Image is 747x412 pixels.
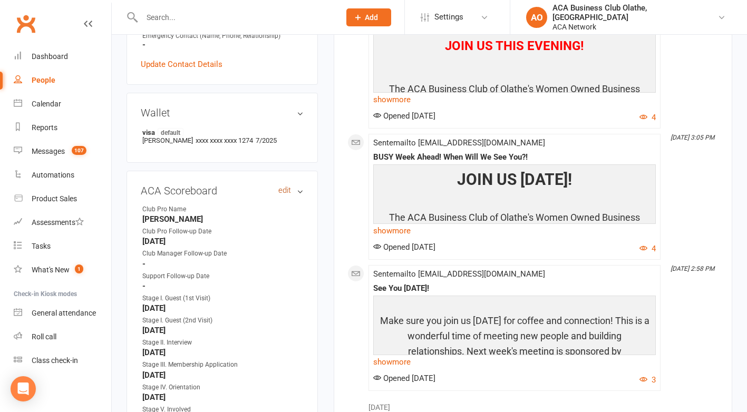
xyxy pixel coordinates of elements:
[380,315,649,387] span: Make sure you join us [DATE] for coffee and connection! This is a wonderful time of meeting new p...
[141,107,304,119] h3: Wallet
[142,303,304,313] strong: [DATE]
[373,223,656,238] a: show more
[365,13,378,22] span: Add
[14,92,111,116] a: Calendar
[158,128,183,136] span: default
[142,128,298,136] strong: visa
[639,111,656,124] button: 4
[373,355,656,369] a: show more
[346,8,391,26] button: Add
[142,40,304,50] strong: -
[32,242,51,250] div: Tasks
[373,374,435,383] span: Opened [DATE]
[373,92,656,107] a: show more
[14,301,111,325] a: General attendance kiosk mode
[32,218,84,227] div: Assessments
[32,100,61,108] div: Calendar
[142,249,229,259] div: Club Manager Follow-up Date
[14,45,111,68] a: Dashboard
[639,374,656,386] button: 3
[383,83,646,140] span: The ACA Business Club of Olathe's Women Owned Business Group invites you to join us for an evenin...
[457,170,572,189] span: JOIN US [DATE]!
[671,265,714,272] i: [DATE] 2:58 PM
[373,153,656,162] div: BUSY Week Ahead! When Will We See You?!
[142,393,304,402] strong: [DATE]
[32,52,68,61] div: Dashboard
[14,187,111,211] a: Product Sales
[32,147,65,155] div: Messages
[142,293,229,303] div: Stage I. Guest (1st Visit)
[32,76,55,84] div: People
[32,266,70,274] div: What's New
[32,309,96,317] div: General attendance
[14,116,111,140] a: Reports
[14,163,111,187] a: Automations
[142,237,304,246] strong: [DATE]
[142,360,238,370] div: Stage III. Membership Application
[14,258,111,282] a: What's New1
[142,204,229,214] div: Club Pro Name
[14,325,111,349] a: Roll call
[139,10,333,25] input: Search...
[373,111,435,121] span: Opened [DATE]
[32,171,74,179] div: Automations
[14,211,111,234] a: Assessments
[552,22,717,32] div: ACA Network
[383,212,646,268] span: The ACA Business Club of Olathe's Women Owned Business Group invites you to join us for an evenin...
[141,58,222,71] a: Update Contact Details
[142,370,304,380] strong: [DATE]
[32,123,57,132] div: Reports
[14,349,111,372] a: Class kiosk mode
[142,259,304,269] strong: -
[196,136,253,144] span: xxxx xxxx xxxx 1274
[14,234,111,258] a: Tasks
[373,284,656,293] div: See You [DATE]!
[14,140,111,163] a: Messages 107
[278,186,291,195] a: edit
[142,214,304,224] strong: [PERSON_NAME]
[13,11,39,37] a: Clubworx
[32,356,78,365] div: Class check-in
[32,332,56,341] div: Roll call
[373,138,545,148] span: Sent email to [EMAIL_ADDRESS][DOMAIN_NAME]
[72,146,86,155] span: 107
[639,242,656,255] button: 4
[526,7,547,28] div: AO
[142,338,229,348] div: Stage II. Interview
[142,382,229,393] div: Stage IV. Orientation
[256,136,277,144] span: 7/2025
[142,348,304,357] strong: [DATE]
[142,227,229,237] div: Club Pro Follow-up Date
[75,264,83,273] span: 1
[142,316,229,326] div: Stage I. Guest (2nd Visit)
[142,271,229,281] div: Support Follow-up Date
[32,194,77,203] div: Product Sales
[671,134,714,141] i: [DATE] 3:05 PM
[445,38,584,53] span: JOIN US THIS EVENING!
[142,31,304,41] div: Emergency Contact (Name, Phone, Relationship)
[14,68,111,92] a: People
[11,376,36,401] div: Open Intercom Messenger
[141,185,304,197] h3: ACA Scoreboard
[142,326,304,335] strong: [DATE]
[373,242,435,252] span: Opened [DATE]
[142,281,304,291] strong: -
[141,126,304,146] li: [PERSON_NAME]
[434,5,463,29] span: Settings
[373,269,545,279] span: Sent email to [EMAIL_ADDRESS][DOMAIN_NAME]
[552,3,717,22] div: ACA Business Club Olathe, [GEOGRAPHIC_DATA]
